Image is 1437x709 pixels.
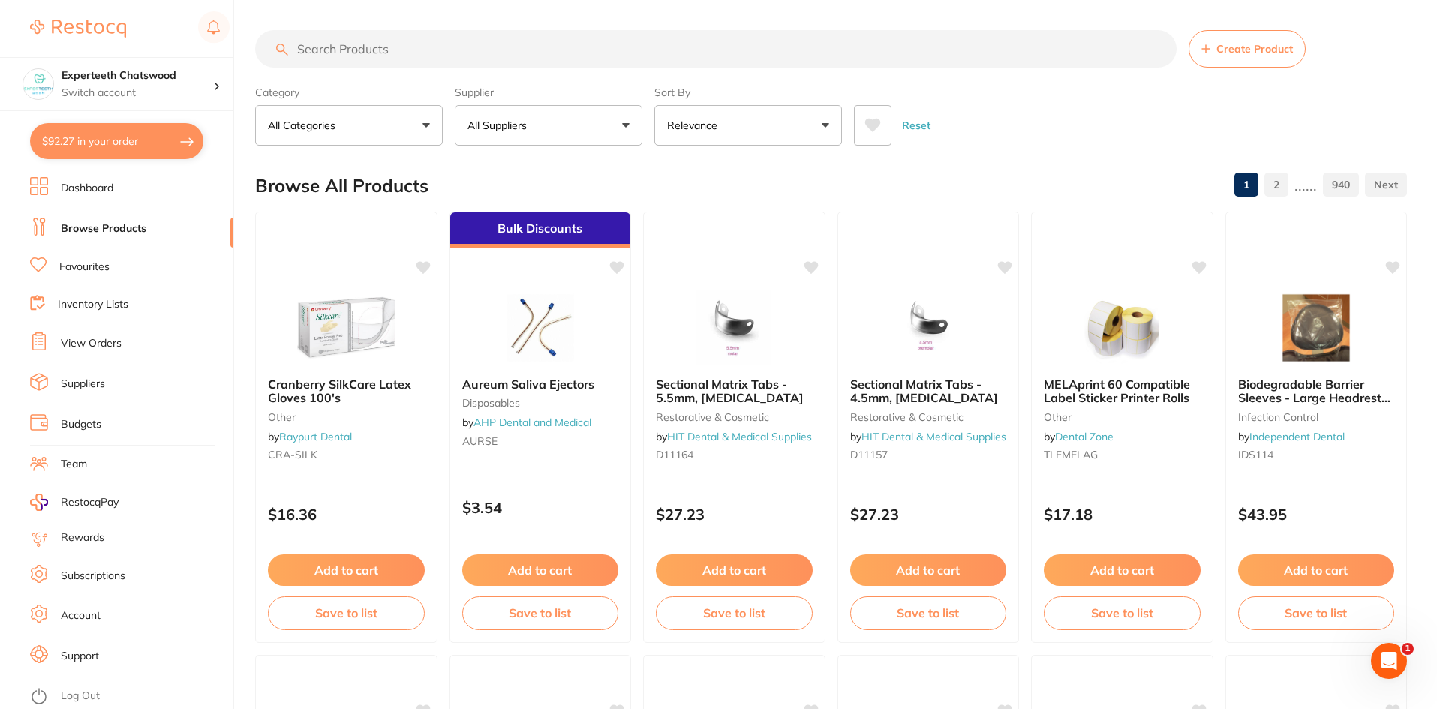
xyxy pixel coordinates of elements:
[268,554,425,586] button: Add to cart
[61,417,101,432] a: Budgets
[1044,377,1201,405] b: MELAprint 60 Compatible Label Sticker Printer Rolls
[462,416,591,429] span: by
[61,530,104,545] a: Rewards
[455,105,642,146] button: All Suppliers
[850,448,888,461] span: D11157
[58,297,128,312] a: Inventory Lists
[656,430,812,443] span: by
[61,689,100,704] a: Log Out
[61,181,113,196] a: Dashboard
[30,685,229,709] button: Log Out
[462,377,594,392] span: Aureum Saliva Ejectors
[268,411,425,423] small: other
[656,506,813,523] p: $27.23
[850,554,1007,586] button: Add to cart
[1189,30,1306,68] button: Create Product
[255,86,443,99] label: Category
[23,69,53,99] img: Experteeth Chatswood
[667,118,723,133] p: Relevance
[1402,643,1414,655] span: 1
[462,434,498,448] span: AURSE
[279,430,352,443] a: Raypurt Dental
[1267,290,1365,365] img: Biodegradable Barrier Sleeves - Large Headrest Cover **BUY 5 RECEIVE 1 FREE**
[1044,430,1114,443] span: by
[1323,170,1359,200] a: 940
[61,569,125,584] a: Subscriptions
[30,123,203,159] button: $92.27 in your order
[59,260,110,275] a: Favourites
[1073,290,1171,365] img: MELAprint 60 Compatible Label Sticker Printer Rolls
[685,290,783,365] img: Sectional Matrix Tabs - 5.5mm, Molar
[268,448,317,461] span: CRA-SILK
[1044,377,1190,405] span: MELAprint 60 Compatible Label Sticker Printer Rolls
[467,118,533,133] p: All Suppliers
[450,212,631,248] div: Bulk Discounts
[897,105,935,146] button: Reset
[1238,506,1395,523] p: $43.95
[1044,506,1201,523] p: $17.18
[656,411,813,423] small: restorative & cosmetic
[1216,43,1293,55] span: Create Product
[61,608,101,623] a: Account
[268,430,352,443] span: by
[1044,554,1201,586] button: Add to cart
[1234,170,1258,200] a: 1
[61,336,122,351] a: View Orders
[462,377,619,391] b: Aureum Saliva Ejectors
[268,506,425,523] p: $16.36
[62,86,213,101] p: Switch account
[850,377,1007,405] b: Sectional Matrix Tabs - 4.5mm, Premolar
[850,430,1006,443] span: by
[255,30,1177,68] input: Search Products
[1238,596,1395,629] button: Save to list
[492,290,589,365] img: Aureum Saliva Ejectors
[656,596,813,629] button: Save to list
[861,430,1006,443] a: HIT Dental & Medical Supplies
[1238,554,1395,586] button: Add to cart
[656,448,693,461] span: D11164
[268,118,341,133] p: All Categories
[667,430,812,443] a: HIT Dental & Medical Supplies
[1044,596,1201,629] button: Save to list
[462,554,619,586] button: Add to cart
[656,377,813,405] b: Sectional Matrix Tabs - 5.5mm, Molar
[462,499,619,516] p: $3.54
[268,377,411,405] span: Cranberry SilkCare Latex Gloves 100's
[255,176,428,197] h2: Browse All Products
[462,397,619,409] small: disposables
[1294,176,1317,194] p: ......
[1264,170,1288,200] a: 2
[61,457,87,472] a: Team
[654,105,842,146] button: Relevance
[656,377,804,405] span: Sectional Matrix Tabs - 5.5mm, [MEDICAL_DATA]
[1238,448,1273,461] span: IDS114
[61,377,105,392] a: Suppliers
[30,20,126,38] img: Restocq Logo
[61,221,146,236] a: Browse Products
[1371,643,1407,679] iframe: Intercom live chat
[1238,430,1345,443] span: by
[850,596,1007,629] button: Save to list
[850,411,1007,423] small: restorative & cosmetic
[30,494,48,511] img: RestocqPay
[1238,377,1395,405] b: Biodegradable Barrier Sleeves - Large Headrest Cover **BUY 5 RECEIVE 1 FREE**
[297,290,395,365] img: Cranberry SilkCare Latex Gloves 100's
[1238,377,1390,433] span: Biodegradable Barrier Sleeves - Large Headrest Cover **BUY 5 RECEIVE 1 FREE**
[656,554,813,586] button: Add to cart
[462,596,619,629] button: Save to list
[1055,430,1114,443] a: Dental Zone
[1249,430,1345,443] a: Independent Dental
[1044,448,1098,461] span: TLFMELAG
[850,506,1007,523] p: $27.23
[30,494,119,511] a: RestocqPay
[455,86,642,99] label: Supplier
[268,377,425,405] b: Cranberry SilkCare Latex Gloves 100's
[255,105,443,146] button: All Categories
[1238,411,1395,423] small: infection control
[61,495,119,510] span: RestocqPay
[62,68,213,83] h4: Experteeth Chatswood
[473,416,591,429] a: AHP Dental and Medical
[879,290,977,365] img: Sectional Matrix Tabs - 4.5mm, Premolar
[268,596,425,629] button: Save to list
[61,649,99,664] a: Support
